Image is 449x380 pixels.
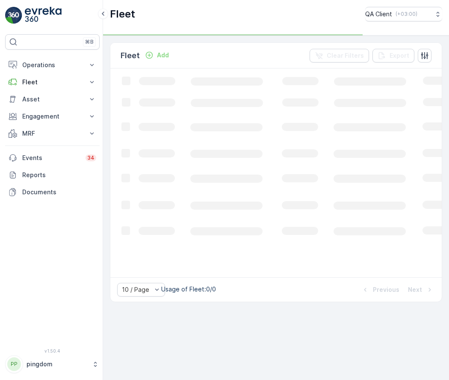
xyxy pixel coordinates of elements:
[25,7,62,24] img: logo_light-DOdMpM7g.png
[327,51,364,60] p: Clear Filters
[396,11,417,18] p: ( +03:00 )
[121,50,140,62] p: Fleet
[142,50,172,60] button: Add
[5,125,100,142] button: MRF
[365,10,392,18] p: QA Client
[157,51,169,59] p: Add
[408,285,422,294] p: Next
[85,39,94,45] p: ⌘B
[161,285,216,294] p: Usage of Fleet : 0/0
[22,95,83,104] p: Asset
[360,285,400,295] button: Previous
[5,184,100,201] a: Documents
[5,355,100,373] button: PPpingdom
[5,7,22,24] img: logo
[87,154,95,161] p: 34
[372,49,414,62] button: Export
[7,357,21,371] div: PP
[22,78,83,86] p: Fleet
[5,91,100,108] button: Asset
[5,56,100,74] button: Operations
[390,51,409,60] p: Export
[5,74,100,91] button: Fleet
[5,166,100,184] a: Reports
[365,7,442,21] button: QA Client(+03:00)
[22,171,96,179] p: Reports
[407,285,435,295] button: Next
[27,360,88,368] p: pingdom
[5,108,100,125] button: Engagement
[22,188,96,196] p: Documents
[22,129,83,138] p: MRF
[5,149,100,166] a: Events34
[5,348,100,353] span: v 1.50.4
[22,154,80,162] p: Events
[22,112,83,121] p: Engagement
[310,49,369,62] button: Clear Filters
[110,7,135,21] p: Fleet
[22,61,83,69] p: Operations
[373,285,399,294] p: Previous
